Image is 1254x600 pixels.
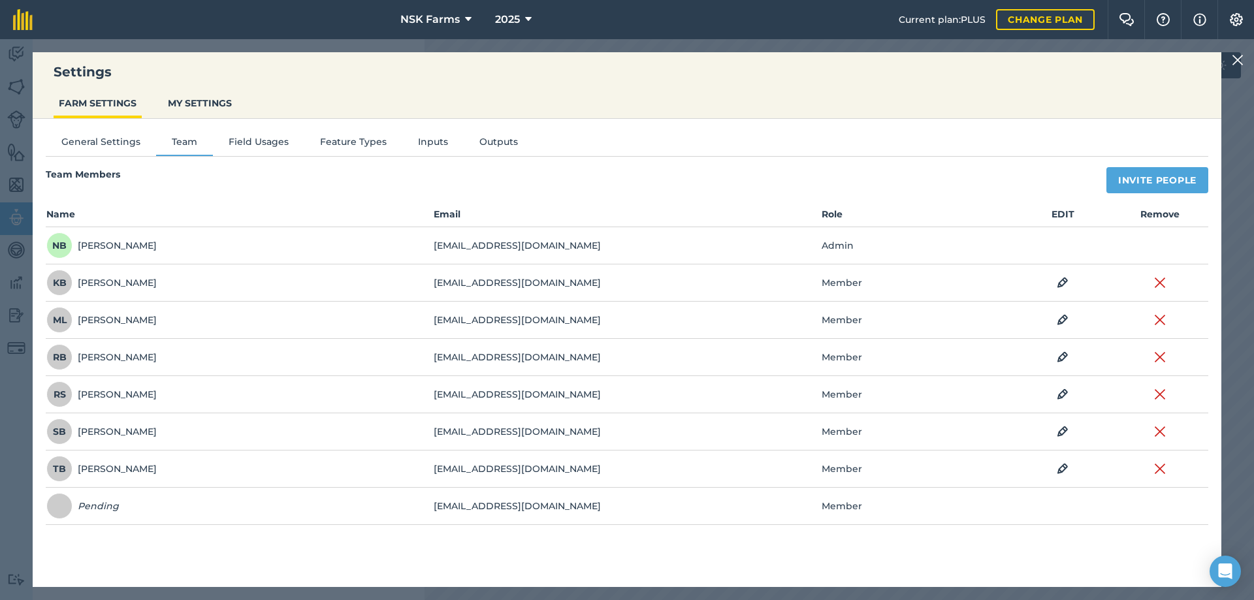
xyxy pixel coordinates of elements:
td: Member [821,264,1015,302]
button: Invite People [1106,167,1208,193]
td: Member [821,302,1015,339]
span: RB [46,344,72,370]
img: svg+xml;base64,PHN2ZyB4bWxucz0iaHR0cDovL3d3dy53My5vcmcvMjAwMC9zdmciIHdpZHRoPSIyMiIgaGVpZ2h0PSIzMC... [1154,424,1166,439]
img: svg+xml;base64,PHN2ZyB4bWxucz0iaHR0cDovL3d3dy53My5vcmcvMjAwMC9zdmciIHdpZHRoPSIxNyIgaGVpZ2h0PSIxNy... [1193,12,1206,27]
span: Current plan : PLUS [899,12,986,27]
th: Role [821,206,1015,227]
td: Member [821,413,1015,450]
img: svg+xml;base64,PHN2ZyB4bWxucz0iaHR0cDovL3d3dy53My5vcmcvMjAwMC9zdmciIHdpZHRoPSIxOCIgaGVpZ2h0PSIyNC... [1057,424,1069,439]
td: Member [821,339,1015,376]
span: ML [46,307,72,333]
td: Member [821,450,1015,488]
img: svg+xml;base64,PHN2ZyB4bWxucz0iaHR0cDovL3d3dy53My5vcmcvMjAwMC9zdmciIHdpZHRoPSIyMiIgaGVpZ2h0PSIzMC... [1154,349,1166,365]
td: [EMAIL_ADDRESS][DOMAIN_NAME] [433,376,820,413]
div: [PERSON_NAME] [46,344,157,370]
img: svg+xml;base64,PHN2ZyB4bWxucz0iaHR0cDovL3d3dy53My5vcmcvMjAwMC9zdmciIHdpZHRoPSIyMiIgaGVpZ2h0PSIzMC... [1154,461,1166,477]
img: A question mark icon [1155,13,1171,26]
span: NB [46,232,72,259]
td: Admin [821,227,1015,264]
th: Remove [1112,206,1208,227]
img: svg+xml;base64,PHN2ZyB4bWxucz0iaHR0cDovL3d3dy53My5vcmcvMjAwMC9zdmciIHdpZHRoPSIyMiIgaGVpZ2h0PSIzMC... [1154,387,1166,402]
span: TB [46,456,72,482]
em: Pending [78,499,119,513]
span: NSK Farms [400,12,460,27]
img: svg+xml;base64,PHN2ZyB4bWxucz0iaHR0cDovL3d3dy53My5vcmcvMjAwMC9zdmciIHdpZHRoPSIxOCIgaGVpZ2h0PSIyNC... [1057,387,1069,402]
th: Name [46,206,433,227]
button: Team [156,134,213,154]
td: [EMAIL_ADDRESS][DOMAIN_NAME] [433,488,820,525]
td: Member [821,376,1015,413]
img: svg+xml;base64,PHN2ZyB4bWxucz0iaHR0cDovL3d3dy53My5vcmcvMjAwMC9zdmciIHdpZHRoPSIxOCIgaGVpZ2h0PSIyNC... [1057,461,1069,477]
td: [EMAIL_ADDRESS][DOMAIN_NAME] [433,227,820,264]
img: A cog icon [1229,13,1244,26]
h4: Team Members [46,167,120,187]
img: svg+xml;base64,PHN2ZyB4bWxucz0iaHR0cDovL3d3dy53My5vcmcvMjAwMC9zdmciIHdpZHRoPSIxOCIgaGVpZ2h0PSIyNC... [1057,349,1069,365]
td: [EMAIL_ADDRESS][DOMAIN_NAME] [433,264,820,302]
div: [PERSON_NAME] [46,418,157,445]
td: [EMAIL_ADDRESS][DOMAIN_NAME] [433,450,820,488]
img: svg+xml;base64,PHN2ZyB4bWxucz0iaHR0cDovL3d3dy53My5vcmcvMjAwMC9zdmciIHdpZHRoPSIxOCIgaGVpZ2h0PSIyNC... [1057,275,1069,291]
td: [EMAIL_ADDRESS][DOMAIN_NAME] [433,302,820,339]
span: 2025 [495,12,520,27]
th: Email [433,206,820,227]
span: SB [46,418,72,445]
button: Field Usages [213,134,304,154]
div: Open Intercom Messenger [1210,556,1241,587]
button: General Settings [46,134,156,154]
img: Two speech bubbles overlapping with the left bubble in the forefront [1119,13,1134,26]
img: svg+xml;base64,PHN2ZyB4bWxucz0iaHR0cDovL3d3dy53My5vcmcvMjAwMC9zdmciIHdpZHRoPSIxOCIgaGVpZ2h0PSIyNC... [1057,312,1069,328]
button: Inputs [402,134,464,154]
img: fieldmargin Logo [13,9,33,30]
span: KB [46,270,72,296]
th: EDIT [1014,206,1111,227]
div: [PERSON_NAME] [46,456,157,482]
div: [PERSON_NAME] [46,270,157,296]
span: RS [46,381,72,407]
button: FARM SETTINGS [54,91,142,116]
button: MY SETTINGS [163,91,237,116]
button: Feature Types [304,134,402,154]
h3: Settings [33,63,1221,81]
td: [EMAIL_ADDRESS][DOMAIN_NAME] [433,339,820,376]
img: svg+xml;base64,PHN2ZyB4bWxucz0iaHR0cDovL3d3dy53My5vcmcvMjAwMC9zdmciIHdpZHRoPSIyMiIgaGVpZ2h0PSIzMC... [1232,52,1244,68]
div: [PERSON_NAME] [46,381,157,407]
a: Change plan [996,9,1095,30]
div: [PERSON_NAME] [46,307,157,333]
td: [EMAIL_ADDRESS][DOMAIN_NAME] [433,413,820,450]
img: svg+xml;base64,PHN2ZyB4bWxucz0iaHR0cDovL3d3dy53My5vcmcvMjAwMC9zdmciIHdpZHRoPSIyMiIgaGVpZ2h0PSIzMC... [1154,275,1166,291]
button: Outputs [464,134,534,154]
td: Member [821,488,1015,525]
div: [PERSON_NAME] [46,232,157,259]
img: svg+xml;base64,PHN2ZyB4bWxucz0iaHR0cDovL3d3dy53My5vcmcvMjAwMC9zdmciIHdpZHRoPSIyMiIgaGVpZ2h0PSIzMC... [1154,312,1166,328]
